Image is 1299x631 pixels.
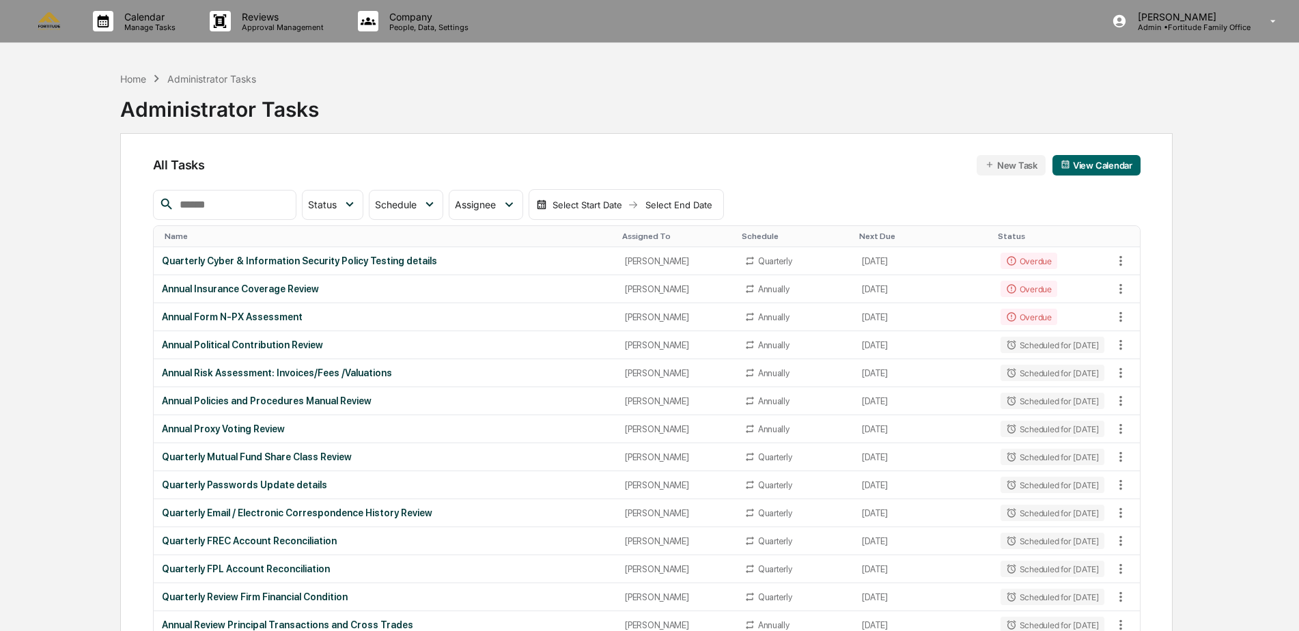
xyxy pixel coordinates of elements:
[758,592,792,602] div: Quarterly
[113,11,182,23] p: Calendar
[625,620,728,630] div: [PERSON_NAME]
[625,452,728,462] div: [PERSON_NAME]
[162,451,609,462] div: Quarterly Mutual Fund Share Class Review
[536,199,547,210] img: calendar
[162,619,609,630] div: Annual Review Principal Transactions and Cross Trades
[231,23,331,32] p: Approval Management
[854,331,992,359] td: [DATE]
[854,583,992,611] td: [DATE]
[1001,281,1057,297] div: Overdue
[758,508,792,518] div: Quarterly
[625,508,728,518] div: [PERSON_NAME]
[1255,586,1292,623] iframe: Open customer support
[1001,449,1104,465] div: Scheduled for [DATE]
[625,536,728,546] div: [PERSON_NAME]
[378,11,475,23] p: Company
[1127,11,1251,23] p: [PERSON_NAME]
[854,387,992,415] td: [DATE]
[162,395,609,406] div: Annual Policies and Procedures Manual Review
[162,367,609,378] div: Annual Risk Assessment: Invoices/Fees /Valuations
[625,256,728,266] div: [PERSON_NAME]
[231,11,331,23] p: Reviews
[742,232,849,241] div: Toggle SortBy
[1001,253,1057,269] div: Overdue
[998,232,1107,241] div: Toggle SortBy
[625,592,728,602] div: [PERSON_NAME]
[162,311,609,322] div: Annual Form N-PX Assessment
[854,555,992,583] td: [DATE]
[625,424,728,434] div: [PERSON_NAME]
[854,247,992,275] td: [DATE]
[1001,337,1104,353] div: Scheduled for [DATE]
[854,499,992,527] td: [DATE]
[625,396,728,406] div: [PERSON_NAME]
[162,563,609,574] div: Quarterly FPL Account Reconciliation
[758,620,790,630] div: Annually
[162,591,609,602] div: Quarterly Review Firm Financial Condition
[758,312,790,322] div: Annually
[628,199,639,210] img: arrow right
[1001,589,1104,605] div: Scheduled for [DATE]
[854,359,992,387] td: [DATE]
[758,284,790,294] div: Annually
[1127,23,1251,32] p: Admin • Fortitude Family Office
[153,158,205,172] span: All Tasks
[625,480,728,490] div: [PERSON_NAME]
[33,12,66,29] img: logo
[625,284,728,294] div: [PERSON_NAME]
[120,86,319,122] div: Administrator Tasks
[854,303,992,331] td: [DATE]
[308,199,337,210] span: Status
[455,199,496,210] span: Assignee
[120,73,146,85] div: Home
[1001,561,1104,577] div: Scheduled for [DATE]
[641,199,716,210] div: Select End Date
[1001,477,1104,493] div: Scheduled for [DATE]
[854,527,992,555] td: [DATE]
[378,23,475,32] p: People, Data, Settings
[113,23,182,32] p: Manage Tasks
[1113,232,1140,241] div: Toggle SortBy
[854,443,992,471] td: [DATE]
[550,199,625,210] div: Select Start Date
[758,368,790,378] div: Annually
[758,424,790,434] div: Annually
[375,199,417,210] span: Schedule
[854,471,992,499] td: [DATE]
[1001,393,1104,409] div: Scheduled for [DATE]
[758,340,790,350] div: Annually
[625,564,728,574] div: [PERSON_NAME]
[758,480,792,490] div: Quarterly
[854,415,992,443] td: [DATE]
[758,564,792,574] div: Quarterly
[162,507,609,518] div: Quarterly Email / Electronic Correspondence History Review
[859,232,986,241] div: Toggle SortBy
[625,368,728,378] div: [PERSON_NAME]
[165,232,611,241] div: Toggle SortBy
[1061,160,1070,169] img: calendar
[1052,155,1141,176] button: View Calendar
[977,155,1046,176] button: New Task
[1001,421,1104,437] div: Scheduled for [DATE]
[758,256,792,266] div: Quarterly
[1001,533,1104,549] div: Scheduled for [DATE]
[1001,309,1057,325] div: Overdue
[622,232,731,241] div: Toggle SortBy
[625,312,728,322] div: [PERSON_NAME]
[167,73,256,85] div: Administrator Tasks
[758,536,792,546] div: Quarterly
[1001,365,1104,381] div: Scheduled for [DATE]
[854,275,992,303] td: [DATE]
[162,535,609,546] div: Quarterly FREC Account Reconciliation
[162,283,609,294] div: Annual Insurance Coverage Review
[758,396,790,406] div: Annually
[625,340,728,350] div: [PERSON_NAME]
[162,479,609,490] div: Quarterly Passwords Update details
[1001,505,1104,521] div: Scheduled for [DATE]
[162,423,609,434] div: Annual Proxy Voting Review
[162,255,609,266] div: Quarterly Cyber & Information Security Policy Testing details
[162,339,609,350] div: Annual Political Contribution Review
[758,452,792,462] div: Quarterly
